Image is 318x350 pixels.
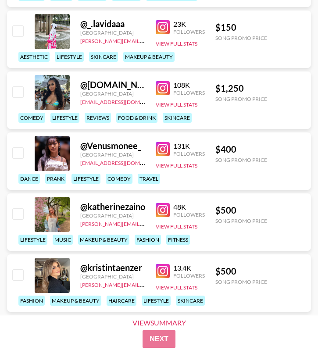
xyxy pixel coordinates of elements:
[116,113,157,123] div: food & drink
[85,113,111,123] div: reviews
[80,90,145,97] div: [GEOGRAPHIC_DATA]
[215,157,267,163] div: Song Promo Price
[18,235,47,245] div: lifestyle
[156,223,197,230] button: View Full Stats
[173,142,205,150] div: 131K
[123,52,175,62] div: makeup & beauty
[156,101,197,108] button: View Full Stats
[71,174,100,184] div: lifestyle
[107,296,136,306] div: haircare
[173,203,205,211] div: 48K
[215,144,267,155] div: $ 400
[156,203,170,217] img: Instagram
[80,280,210,288] a: [PERSON_NAME][EMAIL_ADDRESS][DOMAIN_NAME]
[215,205,267,216] div: $ 500
[18,174,40,184] div: dance
[215,279,267,285] div: Song Promo Price
[80,140,145,151] div: @ Venusmonee_
[173,89,205,96] div: Followers
[106,174,132,184] div: comedy
[50,113,79,123] div: lifestyle
[80,29,145,36] div: [GEOGRAPHIC_DATA]
[173,272,205,279] div: Followers
[53,235,73,245] div: music
[156,20,170,34] img: Instagram
[215,218,267,224] div: Song Promo Price
[173,20,205,29] div: 23K
[156,81,170,95] img: Instagram
[173,211,205,218] div: Followers
[80,36,252,44] a: [PERSON_NAME][EMAIL_ADDRESS][PERSON_NAME][DOMAIN_NAME]
[18,52,50,62] div: aesthetic
[173,264,205,272] div: 13.4K
[45,174,66,184] div: prank
[50,296,101,306] div: makeup & beauty
[80,262,145,273] div: @ kristintaenzer
[173,81,205,89] div: 108K
[215,35,267,41] div: Song Promo Price
[166,235,190,245] div: fitness
[156,264,170,278] img: Instagram
[215,83,267,94] div: $ 1,250
[173,150,205,157] div: Followers
[80,212,145,219] div: [GEOGRAPHIC_DATA]
[18,296,45,306] div: fashion
[18,113,45,123] div: comedy
[173,29,205,35] div: Followers
[135,235,161,245] div: fashion
[80,18,145,29] div: @ _.lavidaaa
[55,52,84,62] div: lifestyle
[156,162,197,169] button: View Full Stats
[89,52,118,62] div: skincare
[80,97,168,105] a: [EMAIL_ADDRESS][DOMAIN_NAME]
[156,142,170,156] img: Instagram
[156,284,197,291] button: View Full Stats
[125,319,193,327] div: View Summary
[142,296,171,306] div: lifestyle
[143,330,175,348] button: Next
[80,273,145,280] div: [GEOGRAPHIC_DATA]
[215,96,267,102] div: Song Promo Price
[156,40,197,47] button: View Full Stats
[176,296,205,306] div: skincare
[80,158,168,166] a: [EMAIL_ADDRESS][DOMAIN_NAME]
[78,235,129,245] div: makeup & beauty
[80,201,145,212] div: @ katherinezaino
[215,22,267,33] div: $ 150
[163,113,192,123] div: skincare
[80,219,210,227] a: [PERSON_NAME][EMAIL_ADDRESS][DOMAIN_NAME]
[138,174,160,184] div: travel
[80,79,145,90] div: @ [DOMAIN_NAME]
[80,151,145,158] div: [GEOGRAPHIC_DATA]
[215,266,267,277] div: $ 500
